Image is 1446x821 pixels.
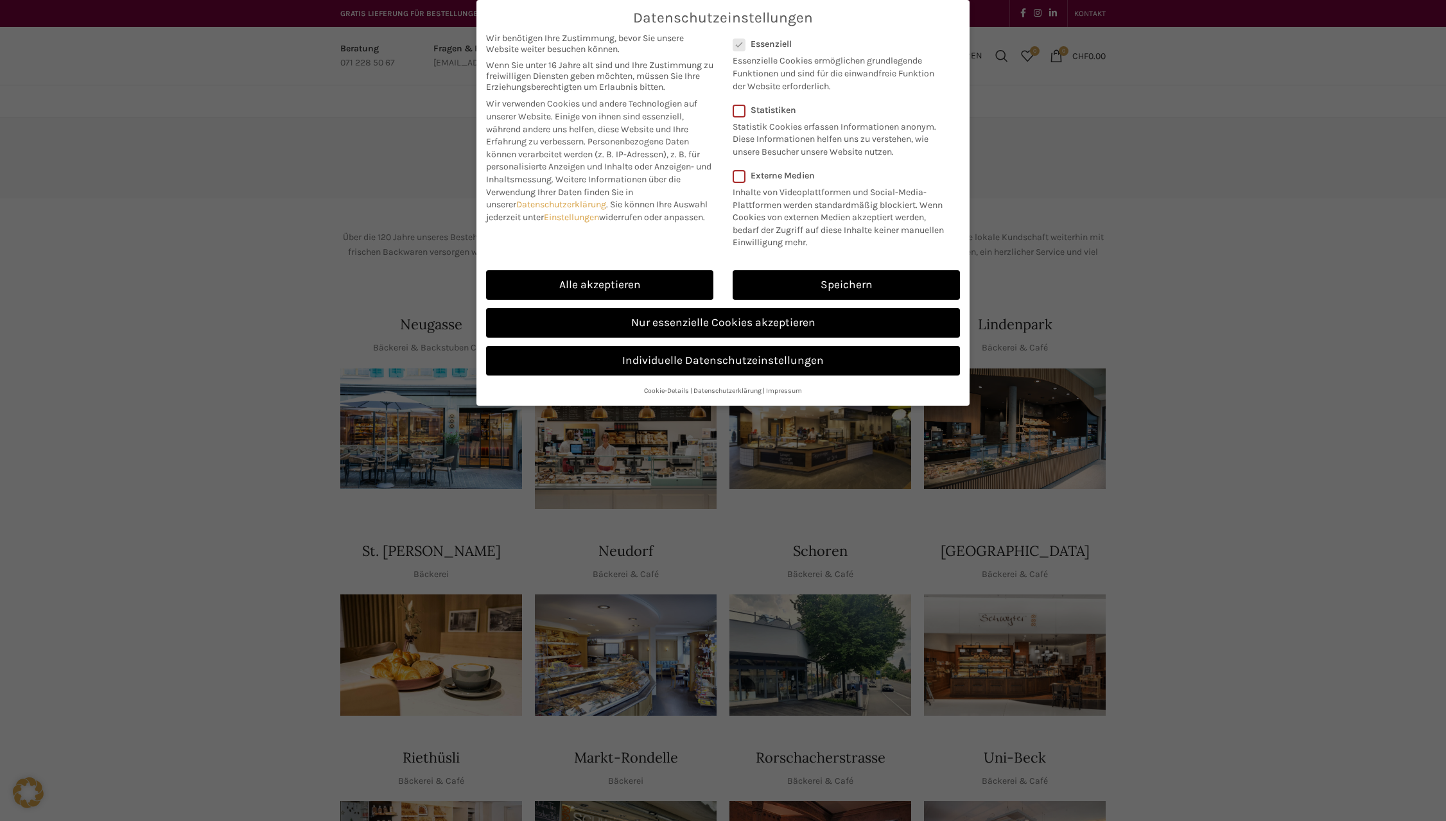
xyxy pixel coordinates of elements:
span: Wenn Sie unter 16 Jahre alt sind und Ihre Zustimmung zu freiwilligen Diensten geben möchten, müss... [486,60,713,92]
a: Datenschutzerklärung [693,386,762,395]
p: Inhalte von Videoplattformen und Social-Media-Plattformen werden standardmäßig blockiert. Wenn Co... [733,181,952,249]
a: Impressum [766,386,802,395]
label: Externe Medien [733,170,952,181]
span: Sie können Ihre Auswahl jederzeit unter widerrufen oder anpassen. [486,199,708,223]
a: Individuelle Datenschutzeinstellungen [486,346,960,376]
span: Datenschutzeinstellungen [633,10,813,26]
a: Alle akzeptieren [486,270,713,300]
span: Weitere Informationen über die Verwendung Ihrer Daten finden Sie in unserer . [486,174,681,210]
p: Essenzielle Cookies ermöglichen grundlegende Funktionen und sind für die einwandfreie Funktion de... [733,49,943,92]
a: Cookie-Details [644,386,689,395]
span: Personenbezogene Daten können verarbeitet werden (z. B. IP-Adressen), z. B. für personalisierte A... [486,136,711,185]
span: Wir verwenden Cookies und andere Technologien auf unserer Website. Einige von ihnen sind essenzie... [486,98,697,147]
a: Datenschutzerklärung [516,199,606,210]
a: Einstellungen [544,212,599,223]
span: Wir benötigen Ihre Zustimmung, bevor Sie unsere Website weiter besuchen können. [486,33,713,55]
label: Statistiken [733,105,943,116]
a: Speichern [733,270,960,300]
p: Statistik Cookies erfassen Informationen anonym. Diese Informationen helfen uns zu verstehen, wie... [733,116,943,159]
a: Nur essenzielle Cookies akzeptieren [486,308,960,338]
label: Essenziell [733,39,943,49]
